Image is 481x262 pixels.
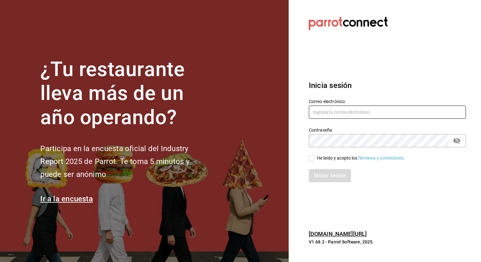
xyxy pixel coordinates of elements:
p: V1.68.2 - Parrot Software, 2025. [309,239,466,245]
a: Términos y condiciones. [358,156,405,161]
a: Ir a la encuesta [40,194,93,203]
button: passwordField [451,135,462,146]
input: Ingresa tu correo electrónico [309,106,466,119]
a: [DOMAIN_NAME][URL] [309,231,367,237]
div: He leído y acepto los [317,155,405,161]
h1: ¿Tu restaurante lleva más de un año operando? [40,57,210,130]
h3: Inicia sesión [309,80,466,91]
label: Correo electrónico [309,99,466,103]
h2: Participa en la encuesta oficial del Industry Report 2025 de Parrot. Te toma 5 minutos y puede se... [40,142,210,181]
label: Contraseña [309,128,466,132]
